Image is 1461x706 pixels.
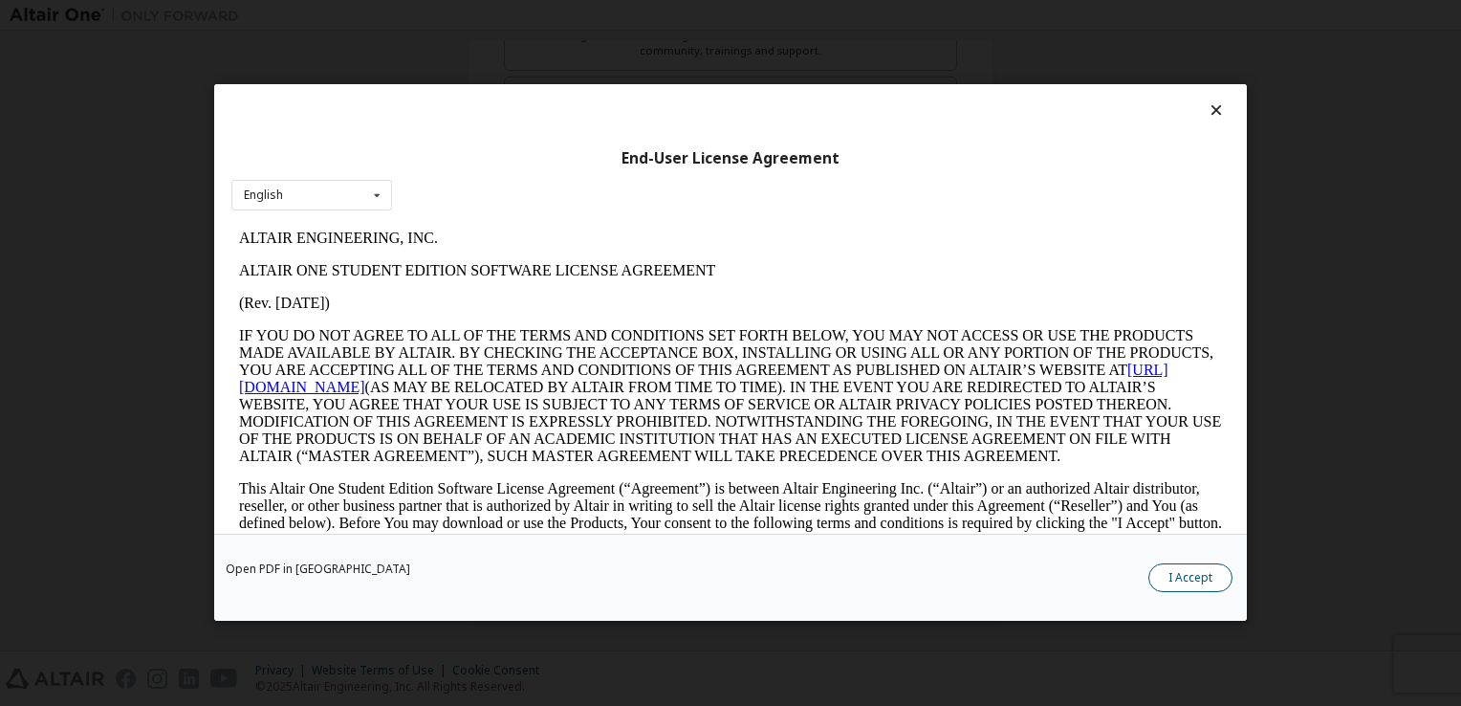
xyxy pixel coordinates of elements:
[1148,564,1232,593] button: I Accept
[8,8,991,25] p: ALTAIR ENGINEERING, INC.
[8,73,991,90] p: (Rev. [DATE])
[8,40,991,57] p: ALTAIR ONE STUDENT EDITION SOFTWARE LICENSE AGREEMENT
[226,564,410,576] a: Open PDF in [GEOGRAPHIC_DATA]
[244,189,283,201] div: English
[8,258,991,327] p: This Altair One Student Edition Software License Agreement (“Agreement”) is between Altair Engine...
[231,149,1230,168] div: End-User License Agreement
[8,105,991,243] p: IF YOU DO NOT AGREE TO ALL OF THE TERMS AND CONDITIONS SET FORTH BELOW, YOU MAY NOT ACCESS OR USE...
[8,140,937,173] a: [URL][DOMAIN_NAME]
